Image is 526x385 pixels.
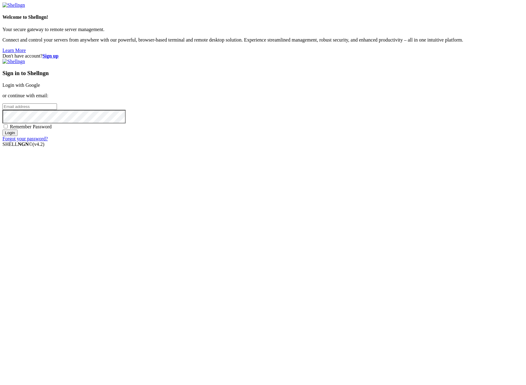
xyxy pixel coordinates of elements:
h4: Welcome to Shellngn! [2,14,524,20]
p: Connect and control your servers from anywhere with our powerful, browser-based terminal and remo... [2,37,524,43]
b: NGN [18,142,29,147]
span: 4.2.0 [33,142,45,147]
a: Learn More [2,48,26,53]
span: SHELL © [2,142,44,147]
input: Remember Password [4,124,8,128]
a: Forgot your password? [2,136,48,141]
img: Shellngn [2,2,25,8]
a: Login with Google [2,82,40,88]
div: Don't have account? [2,53,524,59]
input: Login [2,130,18,136]
img: Shellngn [2,59,25,64]
h3: Sign in to Shellngn [2,70,524,77]
p: or continue with email: [2,93,524,98]
input: Email address [2,103,57,110]
p: Your secure gateway to remote server management. [2,27,524,32]
span: Remember Password [10,124,52,129]
a: Sign up [42,53,59,58]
